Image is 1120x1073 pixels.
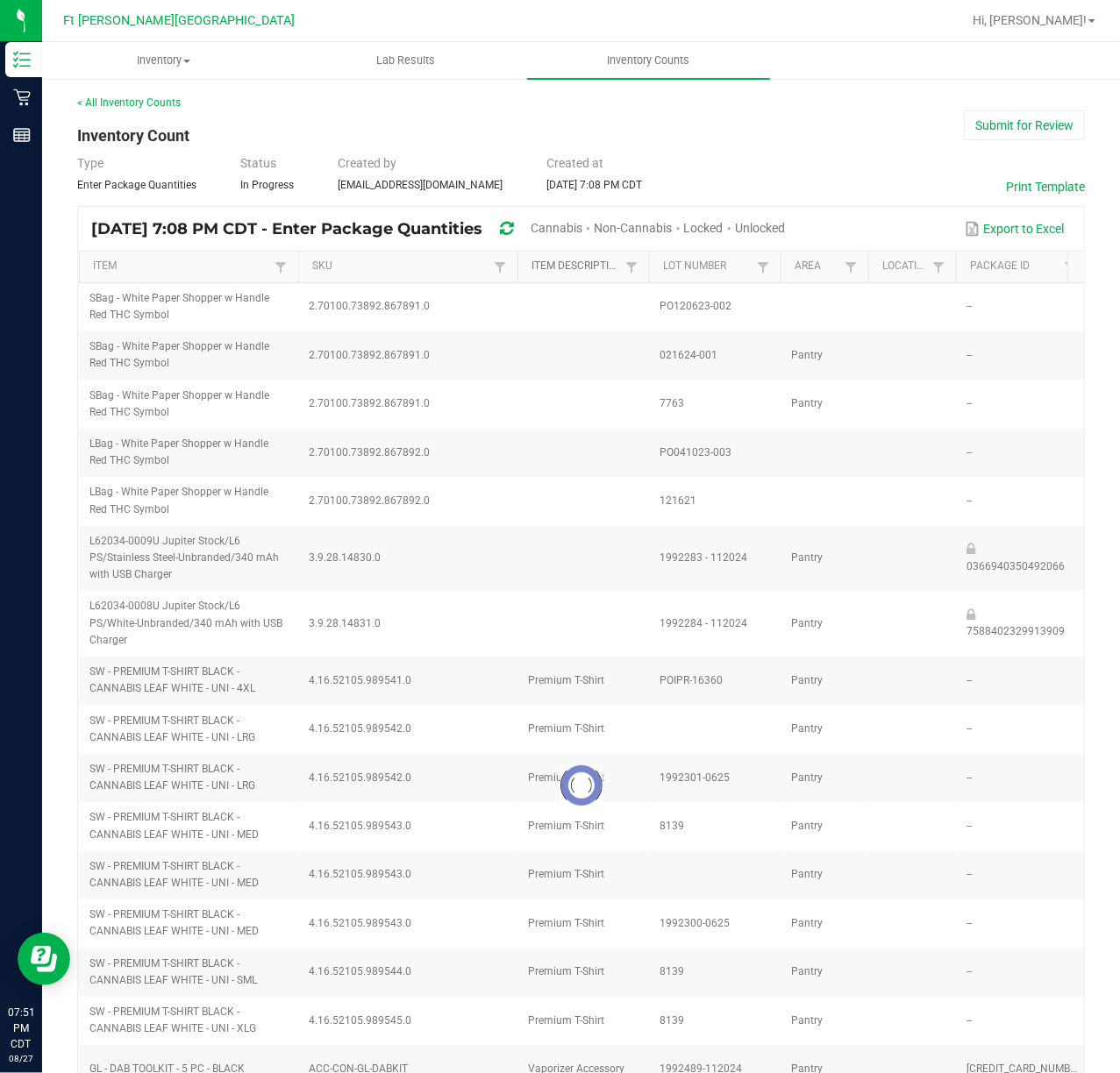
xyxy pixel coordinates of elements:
span: Inventory Count [77,126,189,145]
span: Unlocked [735,221,785,235]
button: Print Template [1006,178,1085,195]
a: Filter [753,256,774,278]
span: Inventory [43,53,284,68]
a: SKUSortable [312,259,489,274]
a: Item DescriptionSortable [531,259,620,274]
span: Hi, [PERSON_NAME]! [973,13,1087,27]
inline-svg: Inventory [13,51,31,68]
a: Package IdSortable [970,259,1059,274]
a: Filter [489,256,510,278]
a: Filter [840,256,861,278]
button: Export to Excel [960,214,1069,244]
a: Filter [1059,256,1081,278]
span: Lab Results [353,53,459,68]
a: Filter [270,256,291,278]
div: [DATE] 7:08 PM CDT - Enter Package Quantities [91,213,798,245]
a: ItemSortable [93,259,269,274]
span: Created at [546,156,603,170]
a: Inventory [42,42,285,79]
a: LocationSortable [882,259,927,274]
a: Lab Results [285,42,528,79]
a: AreaSortable [795,259,839,274]
p: 08/27 [8,1052,34,1065]
a: Filter [928,256,949,278]
span: Created by [338,156,396,170]
span: Status [240,156,276,170]
iframe: Resource center [18,933,70,985]
span: [DATE] 7:08 PM CDT [546,179,642,191]
span: [EMAIL_ADDRESS][DOMAIN_NAME] [338,179,503,191]
p: 07:51 PM CDT [8,1005,34,1052]
a: < All Inventory Counts [77,96,181,109]
span: In Progress [240,179,294,191]
span: Non-Cannabis [594,221,672,235]
span: Inventory Counts [583,53,713,68]
inline-svg: Reports [13,126,31,144]
span: Locked [684,221,724,235]
span: Cannabis [531,221,582,235]
a: Lot NumberSortable [663,259,752,274]
span: Type [77,156,103,170]
inline-svg: Retail [13,89,31,106]
a: Inventory Counts [527,42,770,79]
span: Ft [PERSON_NAME][GEOGRAPHIC_DATA] [63,13,295,28]
span: Enter Package Quantities [77,179,196,191]
a: Filter [621,256,642,278]
button: Submit for Review [964,110,1085,140]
